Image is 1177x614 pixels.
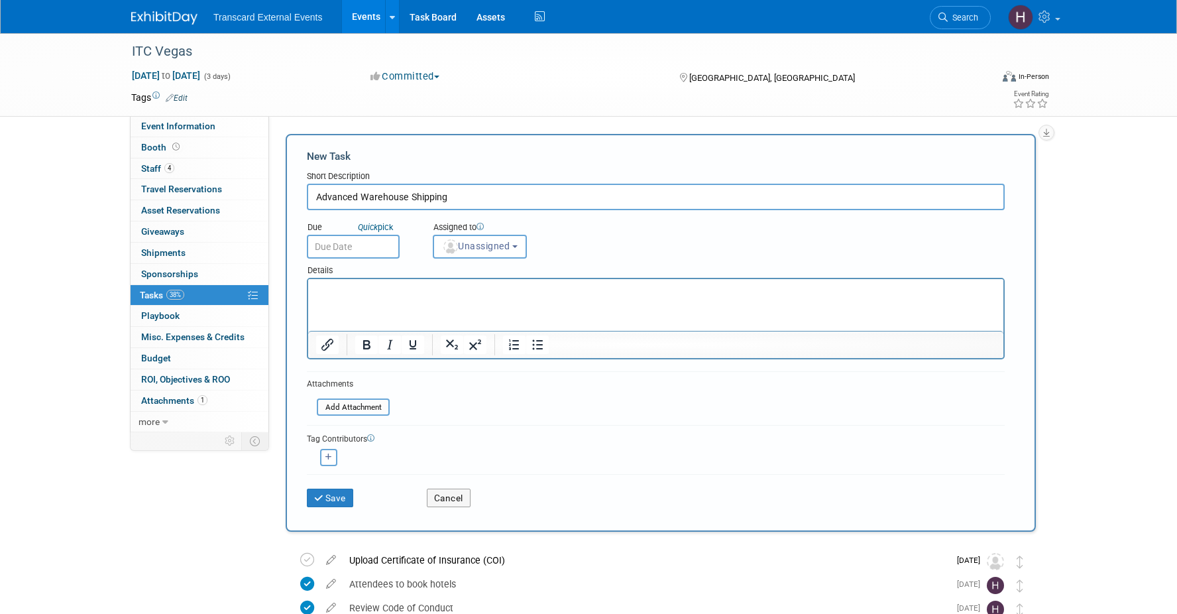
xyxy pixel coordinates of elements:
button: Insert/edit link [316,336,339,354]
a: Event Information [131,116,268,137]
button: Numbered list [503,336,526,354]
div: Short Description [307,170,1005,184]
input: Due Date [307,235,400,259]
span: to [160,70,172,81]
div: Due [307,221,413,235]
a: Tasks38% [131,285,268,306]
div: In-Person [1018,72,1049,82]
span: Misc. Expenses & Credits [141,332,245,342]
span: Transcard External Events [213,12,322,23]
span: Unassigned [442,241,510,251]
i: Quick [358,222,378,232]
img: Unassigned [987,553,1004,570]
span: Booth not reserved yet [170,142,182,152]
span: Event Information [141,121,215,131]
div: Event Rating [1013,91,1048,97]
a: Edit [166,93,188,103]
a: more [131,412,268,432]
td: Personalize Event Tab Strip [219,432,242,450]
img: Haille Dinger [1008,5,1033,30]
img: Format-Inperson.png [1003,71,1016,82]
span: Budget [141,353,171,363]
span: Shipments [141,247,186,258]
a: Shipments [131,243,268,263]
span: 1 [197,395,207,405]
button: Committed [366,70,445,84]
a: edit [319,578,343,590]
a: Giveaways [131,221,268,242]
a: ROI, Objectives & ROO [131,369,268,390]
span: Travel Reservations [141,184,222,194]
a: Budget [131,348,268,369]
span: 38% [166,290,184,300]
a: edit [319,554,343,566]
iframe: Rich Text Area [308,279,1003,331]
span: (3 days) [203,72,231,81]
div: Attendees to book hotels [343,573,949,595]
td: Tags [131,91,188,104]
div: Upload Certificate of Insurance (COI) [343,549,949,572]
td: Toggle Event Tabs [242,432,269,450]
a: Sponsorships [131,264,268,284]
span: [DATE] [957,580,987,589]
a: Quickpick [355,221,396,233]
button: Italic [378,336,401,354]
a: Attachments1 [131,391,268,411]
div: New Task [307,149,1005,164]
i: Move task [1017,580,1023,592]
span: Sponsorships [141,269,198,279]
div: Event Format [913,69,1049,89]
a: Travel Reservations [131,179,268,200]
a: Playbook [131,306,268,326]
span: [DATE] [DATE] [131,70,201,82]
img: ExhibitDay [131,11,197,25]
div: Attachments [307,379,390,390]
a: edit [319,602,343,614]
a: Misc. Expenses & Credits [131,327,268,347]
span: Attachments [141,395,207,406]
span: 4 [164,163,174,173]
span: Tasks [140,290,184,300]
i: Move task [1017,556,1023,568]
img: Haille Dinger [987,577,1004,594]
button: Save [307,489,353,507]
button: Bold [355,336,378,354]
button: Subscript [441,336,463,354]
span: Staff [141,163,174,174]
span: [DATE] [957,603,987,613]
a: Booth [131,137,268,158]
button: Unassigned [433,235,527,259]
button: Superscript [464,336,486,354]
span: [GEOGRAPHIC_DATA], [GEOGRAPHIC_DATA] [689,73,855,83]
div: Tag Contributors [307,431,1005,445]
span: more [139,416,160,427]
div: ITC Vegas [127,40,971,64]
span: ROI, Objectives & ROO [141,374,230,385]
a: Staff4 [131,158,268,179]
span: Giveaways [141,226,184,237]
span: Asset Reservations [141,205,220,215]
div: Details [307,259,1005,278]
span: Playbook [141,310,180,321]
span: Search [948,13,978,23]
span: [DATE] [957,556,987,565]
a: Search [930,6,991,29]
button: Underline [402,336,424,354]
span: Booth [141,142,182,153]
a: Asset Reservations [131,200,268,221]
input: Name of task or a short description [307,184,1005,210]
div: Assigned to [433,221,592,235]
button: Bullet list [526,336,549,354]
button: Cancel [427,489,471,507]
